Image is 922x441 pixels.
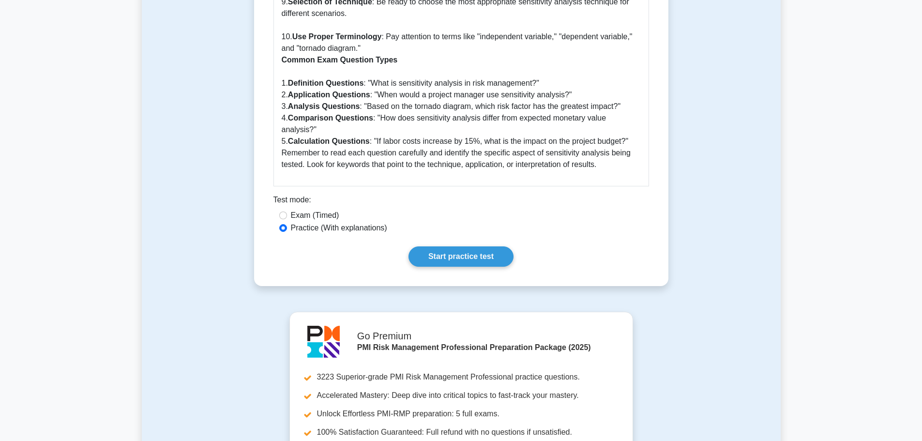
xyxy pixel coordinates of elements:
b: Comparison Questions [288,114,373,122]
b: Use Proper Terminology [292,32,382,41]
b: Analysis Questions [288,102,360,110]
b: Common Exam Question Types [282,56,398,64]
label: Exam (Timed) [291,210,339,221]
a: Start practice test [408,246,514,267]
b: Definition Questions [288,79,363,87]
b: Calculation Questions [288,137,370,145]
label: Practice (With explanations) [291,222,387,234]
b: Application Questions [288,91,370,99]
div: Test mode: [273,194,649,210]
